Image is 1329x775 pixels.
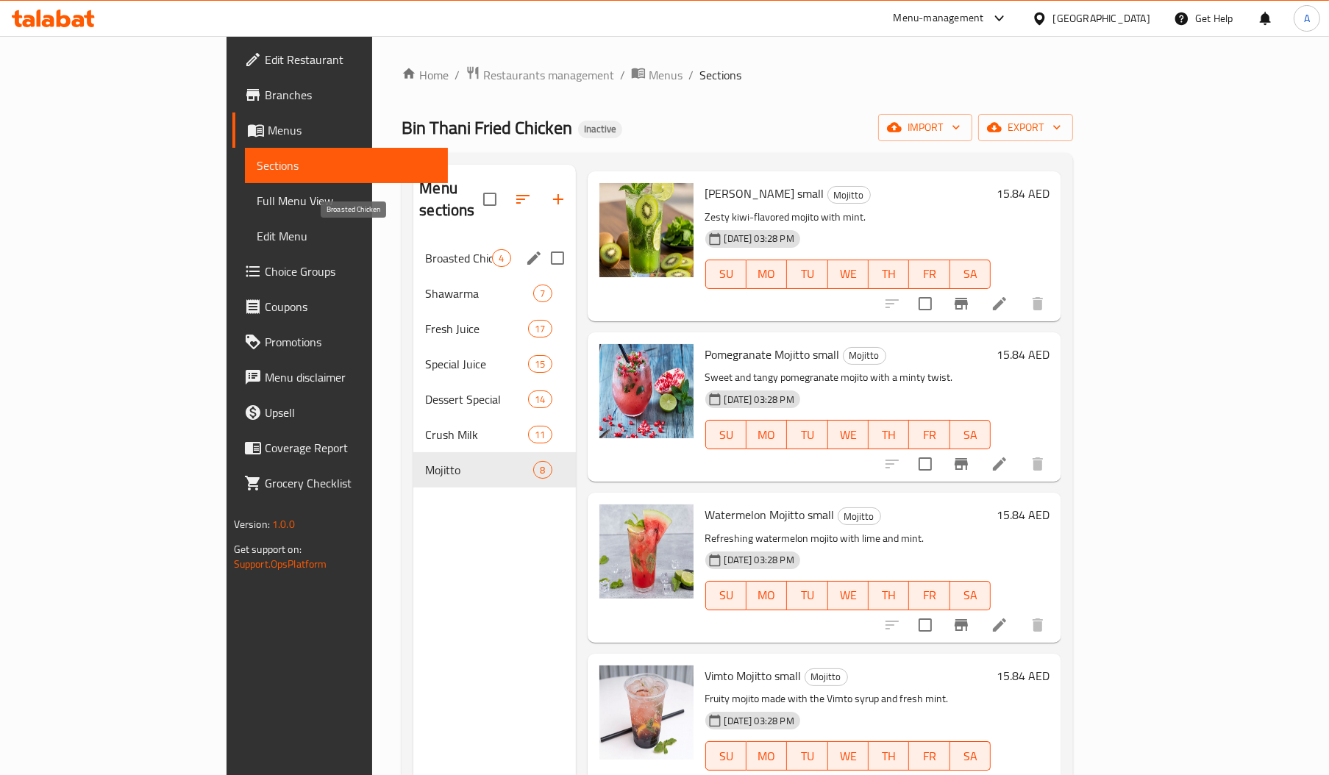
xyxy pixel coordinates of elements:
[265,368,437,386] span: Menu disclaimer
[719,714,800,728] span: [DATE] 03:28 PM
[719,393,800,407] span: [DATE] 03:28 PM
[978,114,1073,141] button: export
[909,741,949,771] button: FR
[747,741,787,771] button: MO
[425,461,533,479] span: Mojitto
[232,430,449,465] a: Coverage Report
[234,554,327,574] a: Support.OpsPlatform
[578,121,622,138] div: Inactive
[894,10,984,27] div: Menu-management
[910,610,941,640] span: Select to update
[909,420,949,449] button: FR
[232,77,449,113] a: Branches
[234,515,270,534] span: Version:
[529,357,551,371] span: 15
[529,428,551,442] span: 11
[944,607,979,643] button: Branch-specific-item
[466,65,614,85] a: Restaurants management
[956,585,985,606] span: SA
[828,581,869,610] button: WE
[413,240,575,276] div: Broasted Chicken4edit
[719,553,800,567] span: [DATE] 03:28 PM
[528,426,552,443] div: items
[793,585,822,606] span: TU
[705,208,991,226] p: Zesty kiwi-flavored mojito with mint.
[915,263,944,285] span: FR
[245,218,449,254] a: Edit Menu
[910,449,941,479] span: Select to update
[245,183,449,218] a: Full Menu View
[232,254,449,289] a: Choice Groups
[541,182,576,217] button: Add section
[990,118,1061,137] span: export
[529,393,551,407] span: 14
[232,360,449,395] a: Menu disclaimer
[599,183,694,277] img: Kiwi Mojitto small
[752,263,781,285] span: MO
[265,262,437,280] span: Choice Groups
[956,746,985,767] span: SA
[915,585,944,606] span: FR
[793,746,822,767] span: TU
[787,581,827,610] button: TU
[425,426,528,443] span: Crush Milk
[787,420,827,449] button: TU
[705,581,747,610] button: SU
[533,285,552,302] div: items
[828,420,869,449] button: WE
[528,320,552,337] div: items
[419,177,482,221] h2: Menu sections
[425,285,533,302] span: Shawarma
[805,668,847,685] span: Mojitto
[910,288,941,319] span: Select to update
[747,420,787,449] button: MO
[834,424,863,446] span: WE
[578,123,622,135] span: Inactive
[838,507,881,525] div: Mojitto
[874,263,903,285] span: TH
[705,690,991,708] p: Fruity mojito made with the Vimto syrup and fresh mint.
[712,424,741,446] span: SU
[909,581,949,610] button: FR
[869,741,909,771] button: TH
[425,355,528,373] span: Special Juice
[997,183,1050,204] h6: 15.84 AED
[705,343,840,365] span: Pomegranate Mojitto small
[505,182,541,217] span: Sort sections
[455,66,460,84] li: /
[413,417,575,452] div: Crush Milk11
[1020,286,1055,321] button: delete
[874,585,903,606] span: TH
[1020,446,1055,482] button: delete
[915,746,944,767] span: FR
[950,260,991,289] button: SA
[827,186,871,204] div: Mojitto
[869,581,909,610] button: TH
[528,355,552,373] div: items
[997,344,1050,365] h6: 15.84 AED
[265,474,437,492] span: Grocery Checklist
[1053,10,1150,26] div: [GEOGRAPHIC_DATA]
[712,585,741,606] span: SU
[991,616,1008,634] a: Edit menu item
[413,311,575,346] div: Fresh Juice17
[834,746,863,767] span: WE
[232,42,449,77] a: Edit Restaurant
[599,665,694,760] img: Vimto Mojitto small
[834,585,863,606] span: WE
[257,227,437,245] span: Edit Menu
[752,746,781,767] span: MO
[265,333,437,351] span: Promotions
[874,746,903,767] span: TH
[265,404,437,421] span: Upsell
[909,260,949,289] button: FR
[828,187,870,204] span: Mojitto
[834,263,863,285] span: WE
[719,232,800,246] span: [DATE] 03:28 PM
[805,668,848,686] div: Mojitto
[402,65,1073,85] nav: breadcrumb
[787,741,827,771] button: TU
[268,121,437,139] span: Menus
[425,249,492,267] span: Broasted Chicken
[997,665,1050,686] h6: 15.84 AED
